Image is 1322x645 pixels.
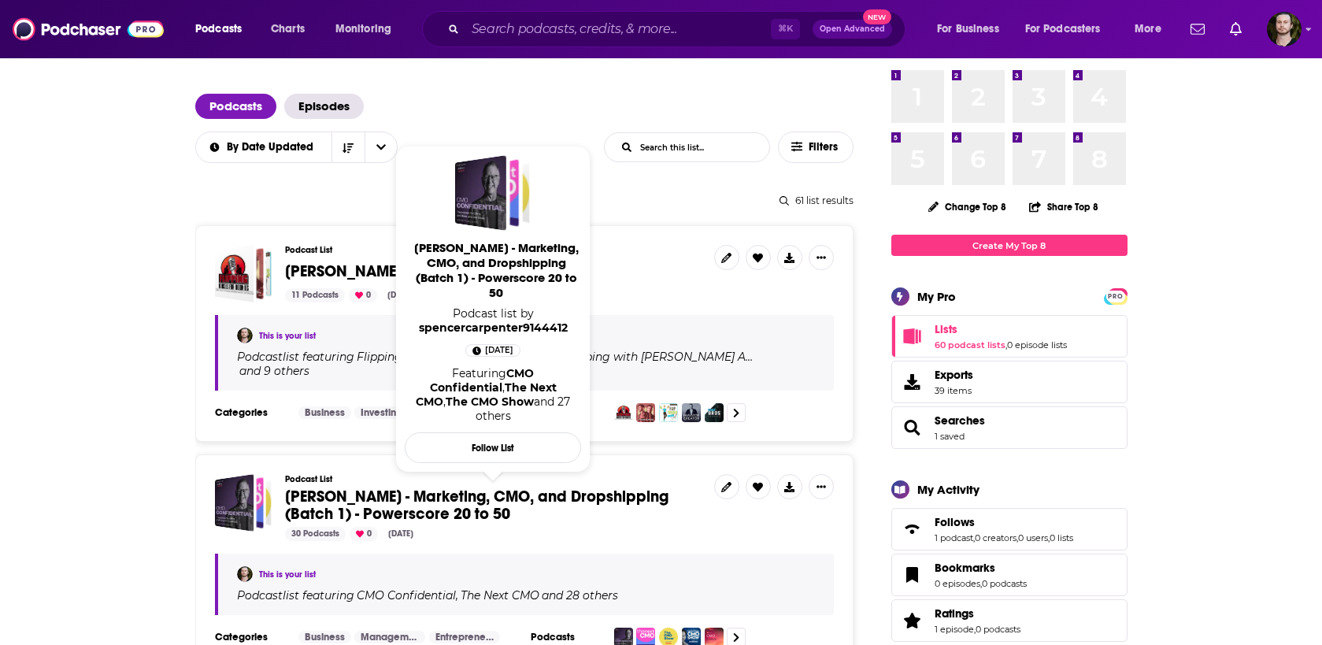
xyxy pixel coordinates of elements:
[285,245,702,255] h3: Podcast List
[405,306,581,335] span: Podcast list by
[897,564,928,586] a: Bookmarks
[897,371,928,393] span: Exports
[465,344,520,357] a: 3 days ago
[897,610,928,632] a: Ratings
[271,18,305,40] span: Charts
[659,403,678,422] img: Flip Houses Like a Girl
[1106,290,1125,302] a: PRO
[1018,532,1048,543] a: 0 users
[437,11,920,47] div: Search podcasts, credits, & more...
[891,361,1128,403] a: Exports
[975,532,1016,543] a: 0 creators
[937,18,999,40] span: For Business
[542,588,618,602] p: and 28 others
[1135,18,1161,40] span: More
[926,17,1019,42] button: open menu
[461,589,539,602] h4: The Next CMO
[357,589,456,602] h4: CMO Confidential
[354,406,409,419] a: Investing
[456,588,458,602] span: ,
[771,19,800,39] span: ⌘ K
[891,508,1128,550] span: Follows
[1224,16,1248,43] a: Show notifications dropdown
[917,289,956,304] div: My Pro
[443,395,446,409] span: ,
[935,413,985,428] a: Searches
[935,515,1073,529] a: Follows
[935,561,1027,575] a: Bookmarks
[891,599,1128,642] span: Ratings
[215,406,286,419] h3: Categories
[982,578,1027,589] a: 0 podcasts
[1007,339,1067,350] a: 0 episode lists
[285,263,471,280] a: [PERSON_NAME] - Flipping
[935,368,973,382] span: Exports
[973,532,975,543] span: ,
[408,240,584,306] a: [PERSON_NAME] - Marketing, CMO, and Dropshipping (Batch 1) - Powerscore 20 to 50
[935,385,973,396] span: 39 items
[917,482,979,497] div: My Activity
[357,350,511,363] h4: Flipping Houses for Rookies
[1005,339,1007,350] span: ,
[980,578,982,589] span: ,
[1267,12,1302,46] span: Logged in as OutlierAudio
[935,322,957,336] span: Lists
[1050,532,1073,543] a: 0 lists
[239,364,309,378] p: and 9 others
[227,142,319,153] span: By Date Updated
[298,631,351,643] a: Business
[215,474,272,532] a: Dima Zelikman - Marketing, CMO, and Dropshipping (Batch 1) - Powerscore 20 to 50
[863,9,891,24] span: New
[919,197,1016,217] button: Change Top 8
[516,350,753,363] h4: 7 Figure Flipping with [PERSON_NAME] A…
[349,288,377,302] div: 0
[458,589,539,602] a: The Next CMO
[1124,17,1181,42] button: open menu
[455,155,531,231] a: Dima Zelikman - Marketing, CMO, and Dropshipping (Batch 1) - Powerscore 20 to 50
[215,631,286,643] h3: Categories
[897,518,928,540] a: Follows
[411,366,575,423] div: Featuring and 27 others
[408,240,584,300] span: [PERSON_NAME] - Marketing, CMO, and Dropshipping (Batch 1) - Powerscore 20 to 50
[285,527,346,541] div: 30 Podcasts
[237,566,253,582] img: spencercarpenter9144412
[382,527,420,541] div: [DATE]
[820,25,885,33] span: Open Advanced
[1016,532,1018,543] span: ,
[809,474,834,499] button: Show More Button
[298,406,351,419] a: Business
[935,431,965,442] a: 1 saved
[891,554,1128,596] span: Bookmarks
[195,195,854,206] div: 61 list results
[682,403,701,422] img: Investor Creator Podcast
[405,432,581,463] button: Follow List
[1267,12,1302,46] button: Show profile menu
[195,94,276,119] a: Podcasts
[1015,17,1124,42] button: open menu
[365,132,398,162] button: open menu
[897,417,928,439] a: Searches
[381,288,419,302] div: [DATE]
[935,515,975,529] span: Follows
[531,631,602,643] h3: Podcasts
[1184,16,1211,43] a: Show notifications dropdown
[935,624,974,635] a: 1 episode
[974,624,976,635] span: ,
[237,328,253,343] img: spencercarpenter9144412
[1048,532,1050,543] span: ,
[194,142,331,153] button: open menu
[284,94,364,119] a: Episodes
[897,325,928,347] a: Lists
[331,132,365,162] button: Sort Direction
[416,380,557,409] a: The Next CMO
[261,17,314,42] a: Charts
[513,350,753,363] a: 7 Figure Flipping with [PERSON_NAME] A…
[614,403,633,422] img: Flipping Houses for Rookies
[935,532,973,543] a: 1 podcast
[891,315,1128,358] span: Lists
